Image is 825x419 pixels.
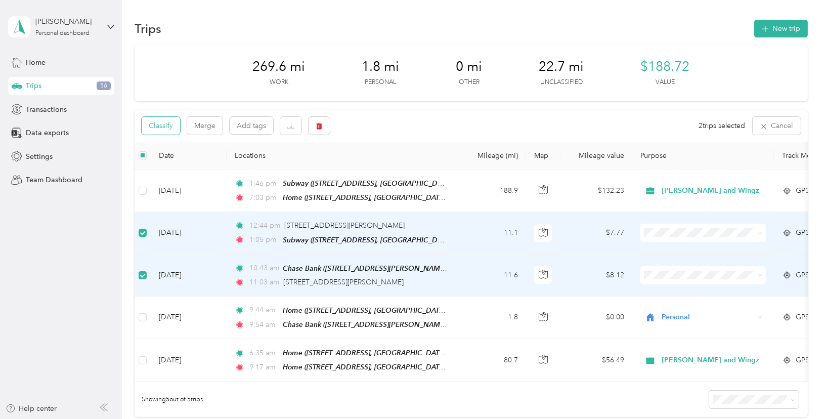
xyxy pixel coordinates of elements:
[26,104,67,115] span: Transactions
[284,221,405,230] span: [STREET_ADDRESS][PERSON_NAME]
[249,220,280,231] span: 12:44 pm
[270,78,288,87] p: Work
[459,142,526,170] th: Mileage (mi)
[249,319,278,330] span: 9:54 am
[249,305,278,316] span: 9:44 am
[151,255,227,297] td: [DATE]
[796,355,809,366] span: GPS
[249,192,278,203] span: 7:03 pm
[283,363,487,371] span: Home ([STREET_ADDRESS], [GEOGRAPHIC_DATA], [US_STATE])
[459,255,526,297] td: 11.6
[151,339,227,382] td: [DATE]
[249,178,278,189] span: 1:46 pm
[227,142,459,170] th: Locations
[283,320,562,329] span: Chase Bank ([STREET_ADDRESS][PERSON_NAME], [GEOGRAPHIC_DATA], [US_STATE])
[561,142,632,170] th: Mileage value
[662,312,754,323] span: Personal
[283,306,487,315] span: Home ([STREET_ADDRESS], [GEOGRAPHIC_DATA], [US_STATE])
[561,297,632,339] td: $0.00
[459,212,526,254] td: 11.1
[35,30,90,36] div: Personal dashboard
[796,312,809,323] span: GPS
[97,81,111,91] span: 56
[283,179,493,188] span: Subway ([STREET_ADDRESS], [GEOGRAPHIC_DATA], [US_STATE])
[26,151,53,162] span: Settings
[151,297,227,339] td: [DATE]
[796,185,809,196] span: GPS
[540,78,583,87] p: Unclassified
[662,185,759,196] span: [PERSON_NAME] and Wingz
[796,270,809,281] span: GPS
[561,212,632,254] td: $7.77
[230,117,273,134] button: Add tags
[135,395,203,404] span: Showing 5 out of 5 trips
[151,170,227,212] td: [DATE]
[26,175,82,185] span: Team Dashboard
[632,142,774,170] th: Purpose
[26,128,69,138] span: Data exports
[459,297,526,339] td: 1.8
[699,120,746,131] span: 2 trips selected
[249,263,278,274] span: 10:43 am
[662,355,759,366] span: [PERSON_NAME] and Wingz
[365,78,396,87] p: Personal
[561,339,632,382] td: $56.49
[526,142,561,170] th: Map
[283,236,493,244] span: Subway ([STREET_ADDRESS], [GEOGRAPHIC_DATA], [US_STATE])
[539,59,584,75] span: 22.7 mi
[252,59,305,75] span: 269.6 mi
[283,278,404,286] span: [STREET_ADDRESS][PERSON_NAME]
[187,117,223,135] button: Merge
[456,59,482,75] span: 0 mi
[561,255,632,297] td: $8.12
[459,339,526,382] td: 80.7
[753,117,801,135] button: Cancel
[561,170,632,212] td: $132.23
[151,142,227,170] th: Date
[362,59,399,75] span: 1.8 mi
[459,170,526,212] td: 188.9
[249,234,278,245] span: 1:05 pm
[796,227,809,238] span: GPS
[768,362,825,419] iframe: Everlance-gr Chat Button Frame
[249,362,278,373] span: 9:17 am
[283,193,487,202] span: Home ([STREET_ADDRESS], [GEOGRAPHIC_DATA], [US_STATE])
[135,23,161,34] h1: Trips
[640,59,689,75] span: $188.72
[283,264,562,273] span: Chase Bank ([STREET_ADDRESS][PERSON_NAME], [GEOGRAPHIC_DATA], [US_STATE])
[6,403,57,414] button: Help center
[26,80,41,91] span: Trips
[754,20,808,37] button: New trip
[656,78,675,87] p: Value
[283,349,487,357] span: Home ([STREET_ADDRESS], [GEOGRAPHIC_DATA], [US_STATE])
[142,117,180,135] button: Classify
[459,78,480,87] p: Other
[151,212,227,254] td: [DATE]
[249,277,279,288] span: 11:03 am
[35,16,99,27] div: [PERSON_NAME]
[26,57,46,68] span: Home
[249,348,278,359] span: 6:35 am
